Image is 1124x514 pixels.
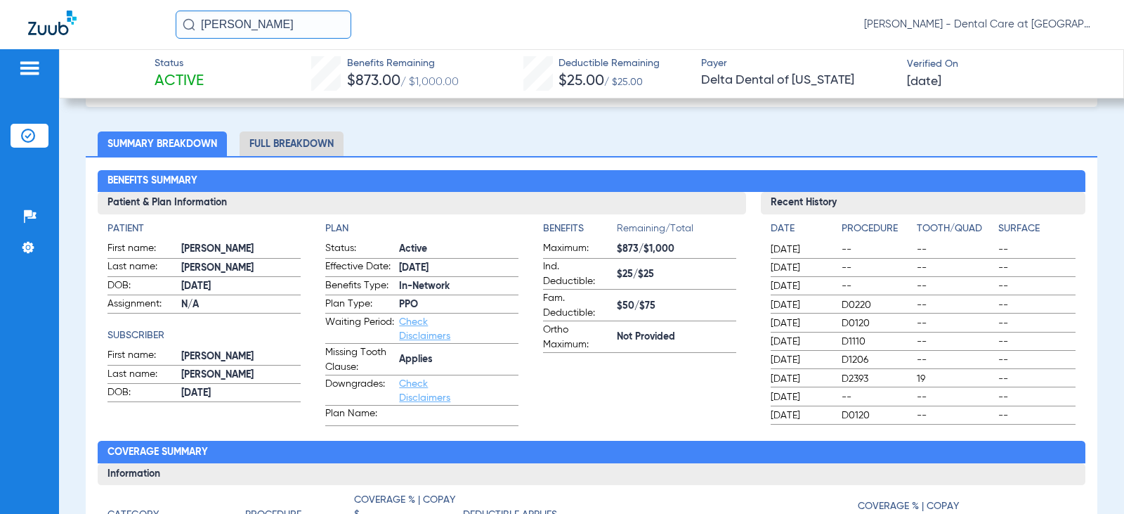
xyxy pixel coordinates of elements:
[917,298,993,312] span: --
[543,259,612,289] span: Ind. Deductible:
[98,131,227,156] li: Summary Breakdown
[107,297,176,314] span: Assignment:
[18,60,41,77] img: hamburger-icon
[155,56,204,71] span: Status
[325,221,518,236] h4: Plan
[998,261,1075,275] span: --
[998,390,1075,404] span: --
[98,441,1085,463] h2: Coverage Summary
[917,390,993,404] span: --
[842,298,911,312] span: D0220
[617,267,736,282] span: $25/$25
[917,335,993,349] span: --
[842,279,911,293] span: --
[917,353,993,367] span: --
[28,11,77,35] img: Zuub Logo
[107,221,301,236] app-breakdown-title: Patient
[771,221,830,241] app-breakdown-title: Date
[543,221,617,236] h4: Benefits
[917,221,993,241] app-breakdown-title: Tooth/Quad
[917,279,993,293] span: --
[771,279,830,293] span: [DATE]
[181,368,301,383] span: [PERSON_NAME]
[181,279,301,294] span: [DATE]
[181,386,301,401] span: [DATE]
[399,261,518,276] span: [DATE]
[543,241,612,258] span: Maximum:
[98,170,1085,193] h2: Benefits Summary
[771,409,830,423] span: [DATE]
[98,192,746,214] h3: Patient & Plan Information
[998,221,1075,236] h4: Surface
[998,279,1075,293] span: --
[998,298,1075,312] span: --
[907,73,941,91] span: [DATE]
[771,298,830,312] span: [DATE]
[842,316,911,330] span: D0120
[325,345,394,375] span: Missing Tooth Clause:
[998,316,1075,330] span: --
[842,409,911,423] span: D0120
[347,74,400,89] span: $873.00
[842,261,911,275] span: --
[107,367,176,384] span: Last name:
[181,261,301,276] span: [PERSON_NAME]
[771,221,830,236] h4: Date
[917,261,993,275] span: --
[181,297,301,312] span: N/A
[325,406,394,425] span: Plan Name:
[842,221,911,236] h4: Procedure
[176,11,351,39] input: Search for patients
[400,77,459,88] span: / $1,000.00
[107,348,176,365] span: First name:
[325,297,394,314] span: Plan Type:
[347,56,459,71] span: Benefits Remaining
[98,463,1085,486] h3: Information
[181,349,301,364] span: [PERSON_NAME]
[617,242,736,257] span: $873/$1,000
[771,243,830,257] span: [DATE]
[240,131,344,156] li: Full Breakdown
[399,317,450,341] a: Check Disclaimers
[604,77,643,87] span: / $25.00
[917,221,993,236] h4: Tooth/Quad
[325,278,394,295] span: Benefits Type:
[107,278,176,295] span: DOB:
[842,390,911,404] span: --
[558,74,604,89] span: $25.00
[771,353,830,367] span: [DATE]
[771,261,830,275] span: [DATE]
[558,56,660,71] span: Deductible Remaining
[183,18,195,31] img: Search Icon
[761,192,1085,214] h3: Recent History
[917,409,993,423] span: --
[399,352,518,367] span: Applies
[543,291,612,321] span: Fam. Deductible:
[998,409,1075,423] span: --
[842,221,911,241] app-breakdown-title: Procedure
[842,372,911,386] span: D2393
[771,372,830,386] span: [DATE]
[325,315,394,343] span: Waiting Period:
[107,241,176,258] span: First name:
[399,242,518,257] span: Active
[701,72,895,89] span: Delta Dental of [US_STATE]
[107,259,176,276] span: Last name:
[181,242,301,257] span: [PERSON_NAME]
[399,279,518,294] span: In-Network
[998,353,1075,367] span: --
[325,377,394,405] span: Downgrades:
[617,221,736,241] span: Remaining/Total
[771,335,830,349] span: [DATE]
[842,335,911,349] span: D1110
[917,372,993,386] span: 19
[998,335,1075,349] span: --
[107,328,301,343] h4: Subscriber
[998,221,1075,241] app-breakdown-title: Surface
[617,330,736,345] span: Not Provided
[917,316,993,330] span: --
[907,57,1101,72] span: Verified On
[543,221,617,241] app-breakdown-title: Benefits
